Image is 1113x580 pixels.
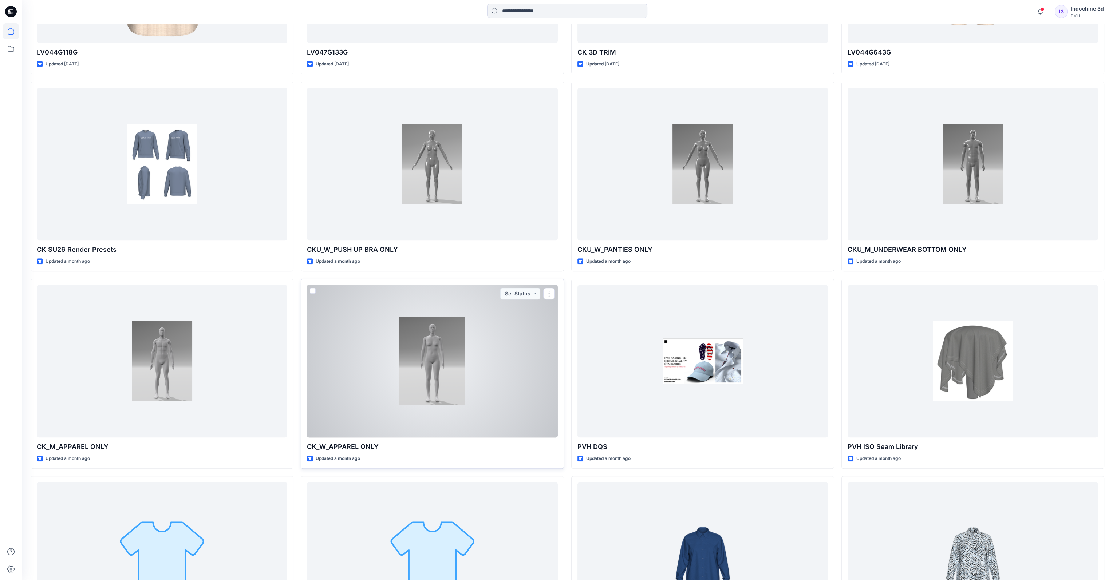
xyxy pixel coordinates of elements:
[307,245,557,255] p: CKU_W_PUSH UP BRA ONLY
[307,442,557,452] p: CK_W_APPAREL ONLY
[1071,13,1104,19] div: PVH
[307,285,557,438] a: CK_W_APPAREL ONLY
[307,47,557,57] p: LV047G133G
[848,285,1098,438] a: PVH ISO Seam Library
[586,258,631,265] p: Updated a month ago
[37,245,287,255] p: CK SU26 Render Presets
[37,285,287,438] a: CK_M_APPAREL ONLY
[37,88,287,241] a: CK SU26 Render Presets
[856,455,901,462] p: Updated a month ago
[856,60,889,68] p: Updated [DATE]
[46,60,79,68] p: Updated [DATE]
[1055,5,1068,18] div: I3
[577,245,828,255] p: CKU_W_PANTIES ONLY
[848,245,1098,255] p: CKU_M_UNDERWEAR BOTTOM ONLY
[37,47,287,57] p: LV044G118G
[856,258,901,265] p: Updated a month ago
[848,47,1098,57] p: LV044G643G
[577,285,828,438] a: PVH DQS
[1071,4,1104,13] div: Indochine 3d
[316,258,360,265] p: Updated a month ago
[577,47,828,57] p: CK 3D TRIM
[37,442,287,452] p: CK_M_APPAREL ONLY
[577,442,828,452] p: PVH DQS
[848,442,1098,452] p: PVH ISO Seam Library
[848,88,1098,241] a: CKU_M_UNDERWEAR BOTTOM ONLY
[46,455,90,462] p: Updated a month ago
[307,88,557,241] a: CKU_W_PUSH UP BRA ONLY
[586,455,631,462] p: Updated a month ago
[586,60,619,68] p: Updated [DATE]
[316,60,349,68] p: Updated [DATE]
[46,258,90,265] p: Updated a month ago
[316,455,360,462] p: Updated a month ago
[577,88,828,241] a: CKU_W_PANTIES ONLY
